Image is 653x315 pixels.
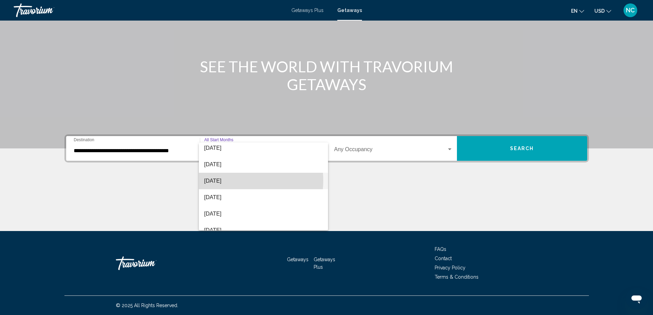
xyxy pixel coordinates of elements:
[204,206,323,222] span: [DATE]
[204,140,323,156] span: [DATE]
[204,173,323,189] span: [DATE]
[204,189,323,206] span: [DATE]
[626,288,648,310] iframe: Button to launch messaging window
[204,222,323,239] span: [DATE]
[204,156,323,173] span: [DATE]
